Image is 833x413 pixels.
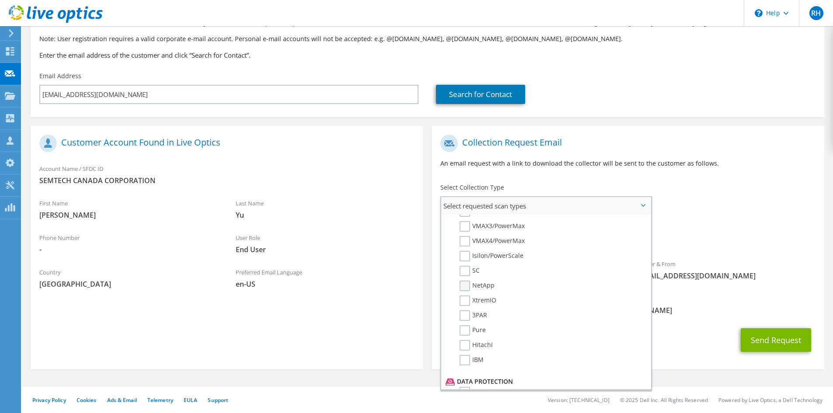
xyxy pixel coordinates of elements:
label: SC [460,266,480,276]
p: An email request with a link to download the collector will be sent to the customer as follows. [440,159,815,168]
label: Pure [460,325,486,336]
li: Powered by Live Optics, a Dell Technology [718,396,823,404]
div: CC & Reply To [432,289,824,319]
label: Hitachi [460,340,493,351]
p: Note: User registration requires a valid corporate e-mail account. Personal e-mail accounts will ... [39,34,816,44]
label: VMAX3/PowerMax [460,221,525,232]
label: 3PAR [460,310,487,321]
div: Preferred Email Language [227,263,423,293]
li: Data Protection [443,376,646,387]
span: [EMAIL_ADDRESS][DOMAIN_NAME] [637,271,816,281]
svg: \n [755,9,763,17]
label: NetApp [460,281,495,291]
label: IBM [460,355,484,365]
span: Yu [236,210,415,220]
h3: Enter the email address of the customer and click “Search for Contact”. [39,50,816,60]
span: SEMTECH CANADA CORPORATION [39,176,414,185]
label: Avamar [460,387,495,397]
li: © 2025 Dell Inc. All Rights Reserved [620,396,708,404]
div: Country [31,263,227,293]
div: To [432,255,628,285]
div: Sender & From [628,255,824,285]
label: Email Address [39,72,81,80]
a: Cookies [77,396,97,404]
a: Privacy Policy [32,396,66,404]
span: [GEOGRAPHIC_DATA] [39,279,218,289]
a: Support [208,396,228,404]
div: User Role [227,229,423,259]
a: Ads & Email [107,396,137,404]
a: EULA [184,396,197,404]
div: Phone Number [31,229,227,259]
a: Search for Contact [436,85,525,104]
span: RH [809,6,823,20]
a: Telemetry [147,396,173,404]
span: Select requested scan types [441,197,651,215]
button: Send Request [741,328,811,352]
h1: Customer Account Found in Live Optics [39,135,410,152]
label: Isilon/PowerScale [460,251,523,261]
span: [PERSON_NAME] [39,210,218,220]
label: VMAX4/PowerMax [460,236,525,246]
label: XtremIO [460,295,496,306]
span: End User [236,245,415,254]
span: - [39,245,218,254]
div: Requested Collections [432,218,824,250]
div: Last Name [227,194,423,224]
label: Select Collection Type [440,183,504,192]
h1: Collection Request Email [440,135,811,152]
div: Account Name / SFDC ID [31,160,423,190]
li: Version: [TECHNICAL_ID] [548,396,610,404]
span: en-US [236,279,415,289]
div: First Name [31,194,227,224]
